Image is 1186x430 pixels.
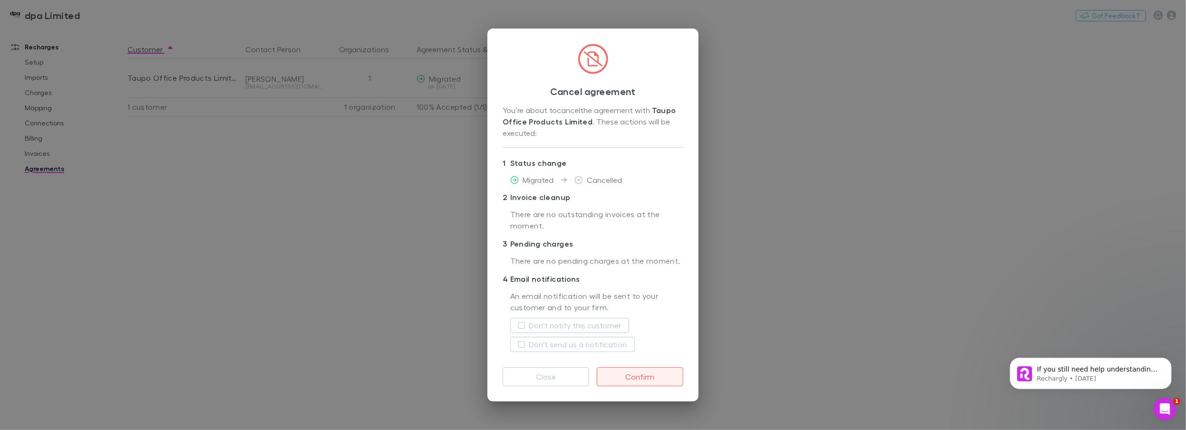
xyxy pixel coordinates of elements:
button: Close [503,367,589,386]
p: There are no pending charges at the moment. [510,255,683,268]
p: There are no outstanding invoices at the moment. [510,209,683,232]
p: An email notification will be sent to your customer and to your firm. [510,290,683,314]
label: Don't send us a notification [529,339,627,350]
div: 4 [503,273,510,285]
h3: Cancel agreement [503,86,683,97]
p: Invoice cleanup [503,190,683,205]
div: 2 [503,191,510,203]
div: 3 [503,238,510,249]
p: Email notifications [503,271,683,287]
span: Cancelled [587,175,622,184]
div: You’re about to cancel the agreement with . These actions will be executed: [503,105,683,140]
iframe: Intercom notifications message [996,338,1186,404]
button: Don't notify this customer [510,318,629,333]
p: Pending charges [503,236,683,251]
span: 1 [1173,398,1181,405]
div: 1 [503,157,510,169]
button: Confirm [597,367,683,386]
iframe: Intercom live chat [1154,398,1176,420]
p: Status change [503,155,683,171]
img: CircledFileSlash.svg [578,44,608,74]
span: Migrated [523,175,554,184]
label: Don't notify this customer [529,320,621,331]
button: Don't send us a notification [510,337,635,352]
